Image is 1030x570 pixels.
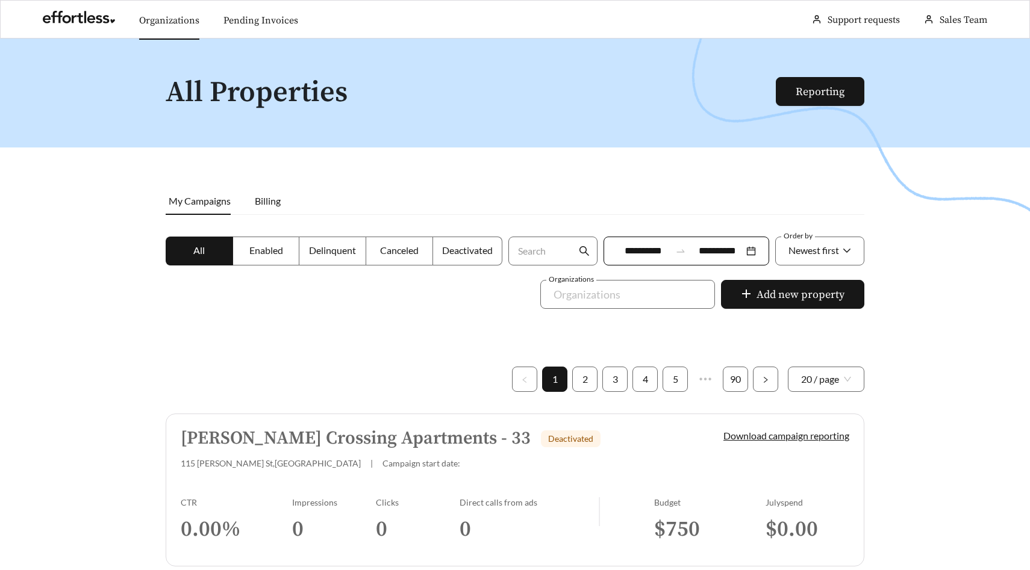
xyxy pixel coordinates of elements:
[370,458,373,468] span: |
[663,367,688,392] li: 5
[460,497,599,507] div: Direct calls from ads
[309,244,356,256] span: Delinquent
[693,367,718,392] li: Next 5 Pages
[166,414,864,566] a: [PERSON_NAME] Crossing Apartments - 33Deactivated115 [PERSON_NAME] St,[GEOGRAPHIC_DATA]|Campaign ...
[788,367,864,392] div: Page Size
[675,246,686,256] span: to
[762,376,769,383] span: right
[741,288,752,302] span: plus
[380,244,419,256] span: Canceled
[512,367,537,392] li: Previous Page
[675,246,686,256] span: swap-right
[723,367,748,391] a: 90
[776,77,864,106] button: Reporting
[460,516,599,543] h3: 0
[572,367,598,392] li: 2
[376,516,460,543] h3: 0
[382,458,460,468] span: Campaign start date:
[542,367,567,392] li: 1
[548,433,593,444] span: Deactivated
[603,367,627,391] a: 3
[633,367,657,391] a: 4
[292,497,376,507] div: Impressions
[223,14,298,26] a: Pending Invoices
[766,497,849,507] div: July spend
[139,14,199,26] a: Organizations
[573,367,597,391] a: 2
[602,367,628,392] li: 3
[181,429,531,448] h5: [PERSON_NAME] Crossing Apartments - 33
[169,195,231,206] span: My Campaigns
[181,458,361,468] span: 115 [PERSON_NAME] St , [GEOGRAPHIC_DATA]
[442,244,493,256] span: Deactivated
[181,516,292,543] h3: 0.00 %
[828,14,900,26] a: Support requests
[654,497,766,507] div: Budget
[766,516,849,543] h3: $ 0.00
[796,85,844,99] a: Reporting
[521,376,528,383] span: left
[723,430,849,441] a: Download campaign reporting
[723,367,748,392] li: 90
[753,367,778,392] li: Next Page
[292,516,376,543] h3: 0
[788,244,839,256] span: Newest first
[753,367,778,392] button: right
[249,244,283,256] span: Enabled
[193,244,205,256] span: All
[543,367,567,391] a: 1
[512,367,537,392] button: left
[940,14,987,26] span: Sales Team
[579,246,590,256] span: search
[663,367,687,391] a: 5
[801,367,851,391] span: 20 / page
[721,280,864,309] button: plusAdd new property
[166,77,777,109] h1: All Properties
[632,367,658,392] li: 4
[693,367,718,392] span: •••
[181,497,292,507] div: CTR
[255,195,281,206] span: Billing
[599,497,600,526] img: line
[376,497,460,507] div: Clicks
[654,516,766,543] h3: $ 750
[757,287,844,303] span: Add new property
